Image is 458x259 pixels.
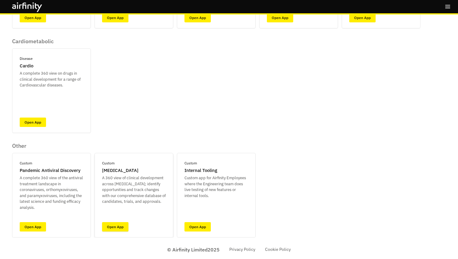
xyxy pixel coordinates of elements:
[102,13,128,22] a: Open App
[184,160,197,166] p: Custom
[267,13,293,22] a: Open App
[20,175,83,210] p: A complete 360 view of the antiviral treatment landscape in coronaviruses, orthomyxoviruses, and ...
[184,13,211,22] a: Open App
[20,13,46,22] a: Open App
[102,160,114,166] p: Custom
[20,118,46,127] a: Open App
[102,222,128,231] a: Open App
[20,160,32,166] p: Custom
[20,70,83,88] p: A complete 360 view on drugs in clinical development for a range of Cardiovascular diseases.
[167,246,220,253] p: © Airfinity Limited 2025
[184,175,248,199] p: Custom app for Airfinity Employees where the Engineering team does live testing of new features o...
[12,38,91,45] p: Cardiometabolic
[184,222,211,231] a: Open App
[102,167,138,174] p: [MEDICAL_DATA]
[12,143,256,149] p: Other
[184,167,217,174] p: Internal Tooling
[20,167,81,174] p: Pandemic Antiviral Discovery
[20,222,46,231] a: Open App
[102,175,166,205] p: A 360 view of clinical development across [MEDICAL_DATA]; identify opportunities and track change...
[229,246,255,253] a: Privacy Policy
[265,246,291,253] a: Cookie Policy
[349,13,376,22] a: Open App
[20,63,33,70] p: Cardio
[20,56,33,61] p: Disease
